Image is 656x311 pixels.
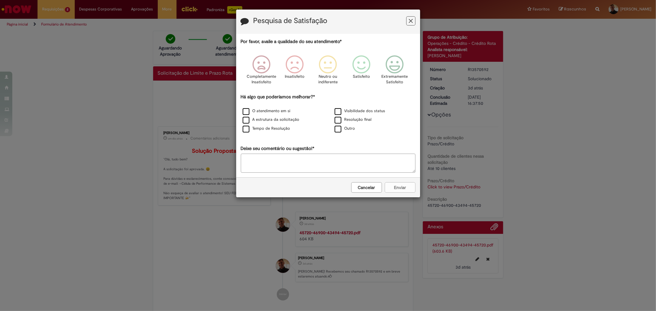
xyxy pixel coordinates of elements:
[335,117,372,123] label: Resolução final
[243,108,291,114] label: O atendimento em si
[241,145,315,152] label: Deixe seu comentário ou sugestão!*
[379,51,410,93] div: Extremamente Satisfeito
[279,51,310,93] div: Insatisfeito
[241,38,342,45] label: Por favor, avalie a qualidade do seu atendimento*
[241,94,415,133] div: Há algo que poderíamos melhorar?*
[353,74,370,80] p: Satisfeito
[335,108,385,114] label: Visibilidade dos status
[243,126,290,132] label: Tempo de Resolução
[243,117,300,123] label: A estrutura da solicitação
[381,74,408,85] p: Extremamente Satisfeito
[317,74,339,85] p: Neutro ou indiferente
[346,51,377,93] div: Satisfeito
[253,17,328,25] label: Pesquisa de Satisfação
[246,51,277,93] div: Completamente Insatisfeito
[285,74,304,80] p: Insatisfeito
[351,182,382,193] button: Cancelar
[335,126,355,132] label: Outro
[247,74,276,85] p: Completamente Insatisfeito
[312,51,344,93] div: Neutro ou indiferente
